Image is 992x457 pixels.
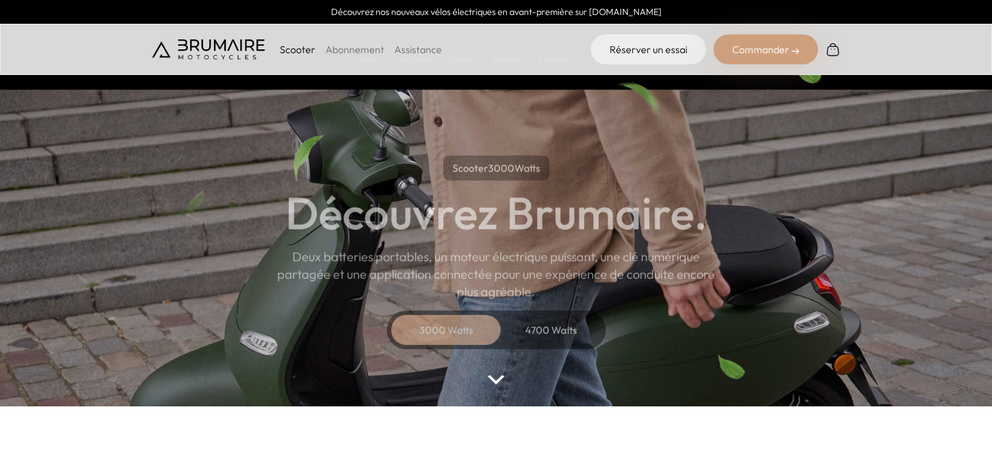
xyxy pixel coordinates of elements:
a: Assistance [394,43,442,56]
span: 3000 [488,162,514,174]
h1: Découvrez Brumaire. [285,191,707,236]
div: Commander [713,34,818,64]
p: Scooter Watts [443,156,550,181]
a: Réserver un essai [591,34,706,64]
img: right-arrow-2.png [792,48,799,55]
p: Deux batteries portables, un moteur électrique puissant, une clé numérique partagée et une applic... [277,248,715,301]
a: Abonnement [325,43,384,56]
img: arrow-bottom.png [488,375,504,384]
img: Brumaire Motocycles [152,39,265,59]
div: 3000 Watts [396,315,496,345]
div: 4700 Watts [501,315,601,345]
img: Panier [826,42,841,57]
p: Scooter [280,42,315,57]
